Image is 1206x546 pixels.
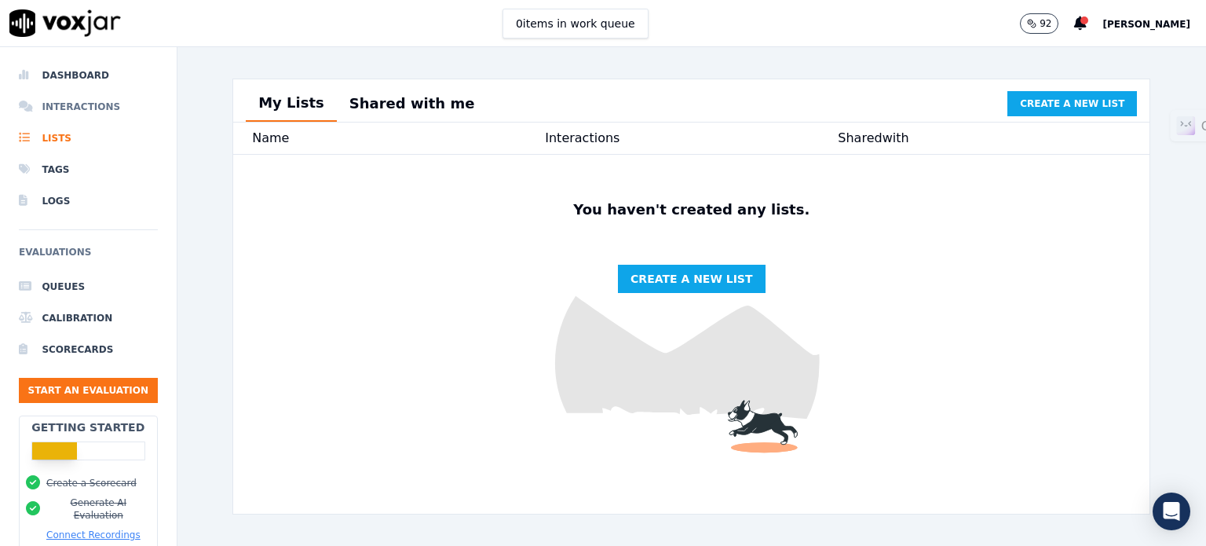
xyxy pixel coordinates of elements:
[567,199,816,221] p: You haven't created any lists.
[1102,19,1190,30] span: [PERSON_NAME]
[19,378,158,403] button: Start an Evaluation
[19,60,158,91] a: Dashboard
[246,86,337,122] button: My Lists
[46,497,151,522] button: Generate AI Evaluation
[19,243,158,271] h6: Evaluations
[618,265,765,293] button: Create a new list
[630,271,752,287] span: Create a new list
[1007,91,1137,116] button: Create a new list
[252,129,545,148] div: Name
[1020,97,1124,110] span: Create a new list
[233,155,1149,514] img: fun dog
[1020,13,1058,34] button: 92
[1102,14,1206,33] button: [PERSON_NAME]
[46,477,137,489] button: Create a Scorecard
[19,271,158,302] a: Queues
[1040,17,1051,30] p: 92
[19,302,158,334] a: Calibration
[9,9,121,37] img: voxjar logo
[502,9,649,38] button: 0items in work queue
[1020,13,1074,34] button: 92
[545,129,838,148] div: Interactions
[19,91,158,123] a: Interactions
[19,185,158,217] a: Logs
[838,129,1131,148] div: Shared with
[46,529,141,541] button: Connect Recordings
[1153,493,1190,530] div: Open Intercom Messenger
[31,420,144,435] h2: Getting Started
[19,154,158,185] a: Tags
[337,86,488,121] button: Shared with me
[19,334,158,365] a: Scorecards
[19,123,158,154] a: Lists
